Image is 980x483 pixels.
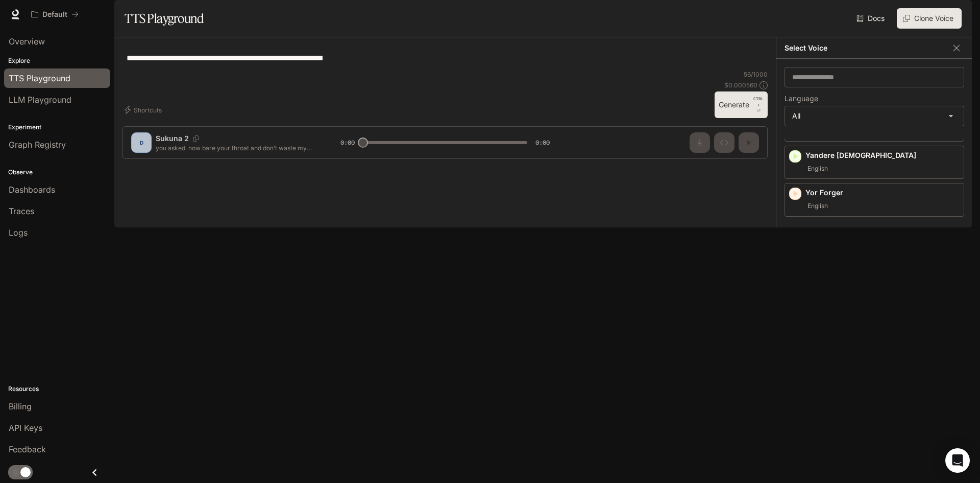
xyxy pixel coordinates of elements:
p: Default [42,10,67,19]
a: Docs [854,8,889,29]
p: 56 / 1000 [744,70,768,79]
button: All workspaces [27,4,83,25]
div: Open Intercom Messenger [945,448,970,473]
button: GenerateCTRL +⏎ [715,91,768,118]
p: Language [785,95,818,102]
p: CTRL + [753,96,764,108]
span: English [805,163,830,175]
p: Yandere [DEMOGRAPHIC_DATA] [805,150,960,160]
h1: TTS Playground [125,8,204,29]
button: Clone Voice [897,8,962,29]
p: ⏎ [753,96,764,114]
span: English [805,200,830,212]
button: Shortcuts [122,102,166,118]
p: Yor Forger [805,188,960,198]
p: $ 0.000560 [724,81,757,89]
div: All [785,106,964,126]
